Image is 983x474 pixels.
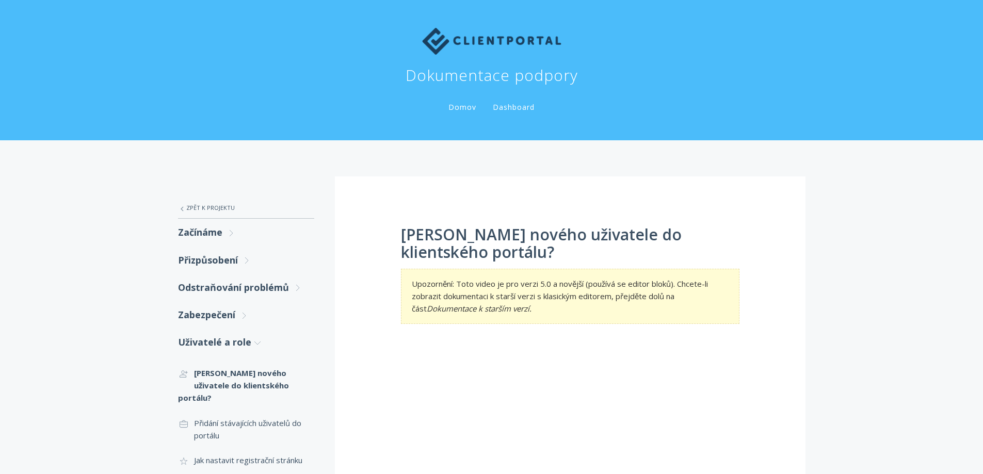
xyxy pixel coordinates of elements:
a: Odstraňování problémů [178,274,314,301]
a: Dashboard [491,102,537,112]
font: Přidání stávajících uživatelů do portálu [194,418,301,440]
font: Dokumentace podpory [406,64,578,86]
font: Dokumentace k starším verzí. [427,303,531,314]
a: Začínáme [178,219,314,246]
a: Jak nastavit registrační stránku [178,448,314,472]
a: Domov [446,102,478,112]
font: Jak nastavit registrační stránku [194,455,302,465]
font: Zpět k projektu [186,204,235,211]
font: Začínáme [178,226,222,238]
font: Domov [448,102,476,112]
font: Uživatelé a role [178,336,251,348]
font: Přizpůsobení [178,254,238,266]
font: [PERSON_NAME] nového uživatele do klientského portálu? [178,368,289,403]
font: Upozornění: Toto video je pro verzi 5.0 a novější (používá se editor bloků). Chcete-li zobrazit d... [412,279,708,314]
a: Přidání stávajících uživatelů do portálu [178,411,314,448]
a: [PERSON_NAME] nového uživatele do klientského portálu? [178,361,314,411]
a: Uživatelé a role [178,329,314,356]
a: Přizpůsobení [178,247,314,274]
font: Odstraňování problémů [178,281,289,293]
font: [PERSON_NAME] nového uživatele do klientského portálu? [401,224,682,263]
a: Zabezpečení [178,301,314,329]
font: Dashboard [493,102,535,112]
a: Zpět k projektu [178,197,314,219]
font: Zabezpečení [178,308,235,321]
